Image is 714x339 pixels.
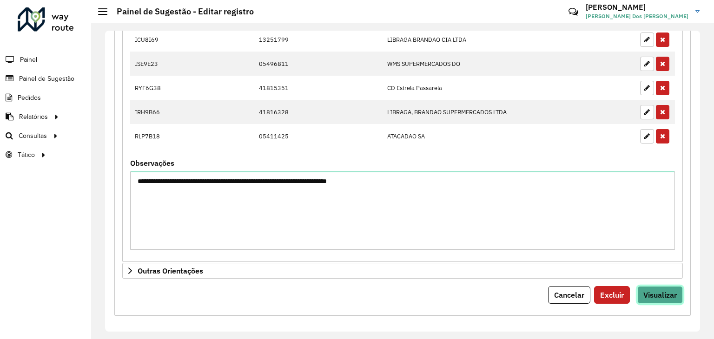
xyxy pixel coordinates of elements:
td: ATACADAO SA [382,124,562,148]
h3: [PERSON_NAME] [586,3,688,12]
td: IRH9B66 [130,100,179,124]
span: Excluir [600,290,624,300]
span: Relatórios [19,112,48,122]
span: Consultas [19,131,47,141]
span: Outras Orientações [138,267,203,274]
td: ISE9E23 [130,52,179,76]
td: 13251799 [254,27,383,52]
h2: Painel de Sugestão - Editar registro [107,7,254,17]
span: Cancelar [554,290,584,300]
td: CD Estrela Passarela [382,76,562,100]
td: ICU8I69 [130,27,179,52]
button: Excluir [594,286,630,304]
td: 41815351 [254,76,383,100]
td: LIBRAGA, BRANDAO SUPERMERCADOS LTDA [382,100,562,124]
td: RLP7B18 [130,124,179,148]
td: 05411425 [254,124,383,148]
a: Contato Rápido [563,2,583,22]
td: LIBRAGA BRANDAO CIA LTDA [382,27,562,52]
button: Cancelar [548,286,590,304]
td: 41816328 [254,100,383,124]
span: Visualizar [643,290,677,300]
span: Tático [18,150,35,160]
td: RYF6G38 [130,76,179,100]
button: Visualizar [637,286,683,304]
td: WMS SUPERMERCADOS DO [382,52,562,76]
a: Outras Orientações [122,263,683,279]
span: [PERSON_NAME] Dos [PERSON_NAME] [586,12,688,20]
span: Painel de Sugestão [19,74,74,84]
label: Observações [130,157,174,169]
td: 05496811 [254,52,383,76]
span: Painel [20,55,37,65]
span: Pedidos [18,93,41,103]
